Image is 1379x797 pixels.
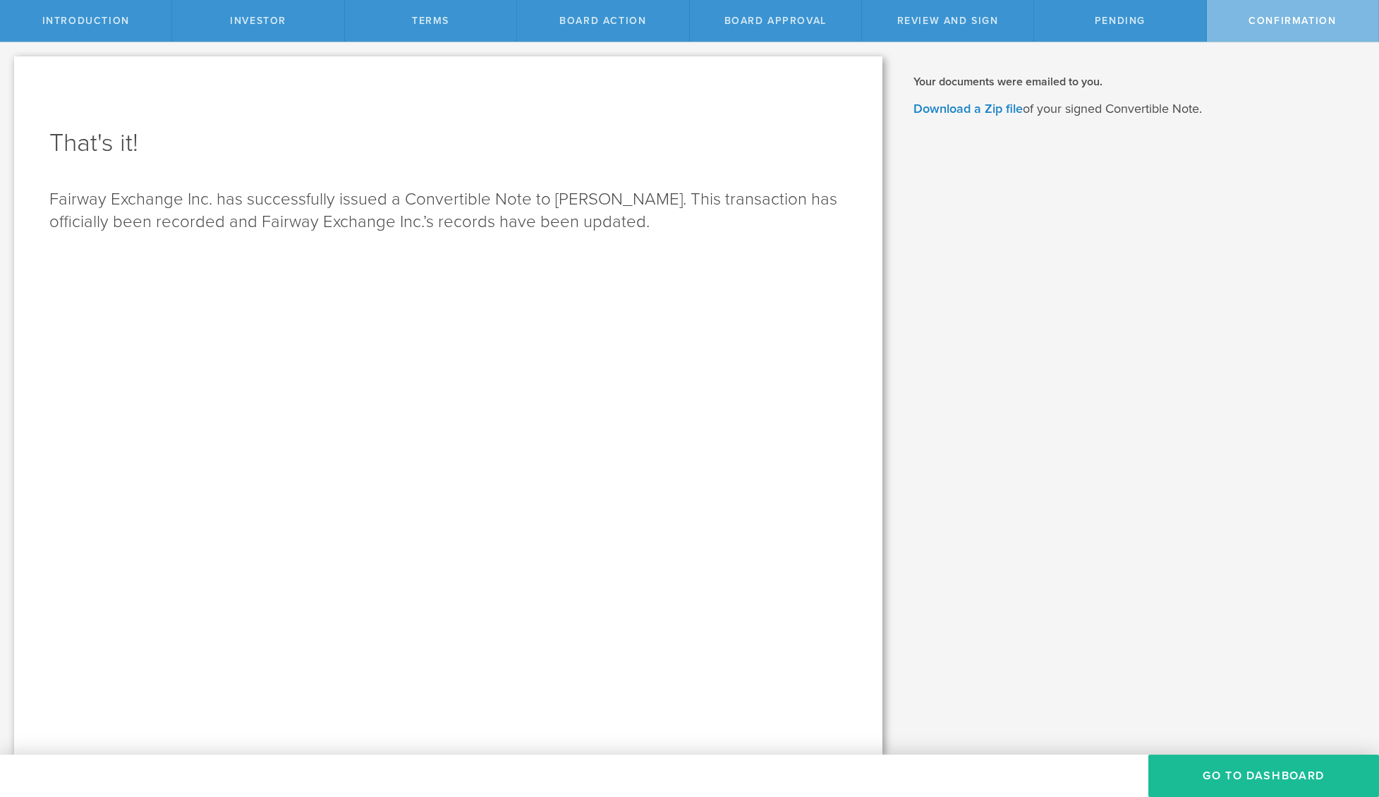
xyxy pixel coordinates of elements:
[1095,15,1146,27] span: Pending
[412,15,449,27] span: Terms
[42,15,130,27] span: Introduction
[49,188,847,233] p: Fairway Exchange Inc. has successfully issued a Convertible Note to [PERSON_NAME]. This transacti...
[913,101,1023,116] a: Download a Zip file
[1249,15,1336,27] span: Confirmation
[230,15,286,27] span: Investor
[49,126,847,160] h1: That's it!
[913,99,1358,118] p: of your signed Convertible Note.
[913,74,1358,90] h2: Your documents were emailed to you.
[1148,755,1379,797] button: Go To Dashboard
[559,15,646,27] span: Board Action
[897,15,999,27] span: Review and Sign
[724,15,827,27] span: Board Approval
